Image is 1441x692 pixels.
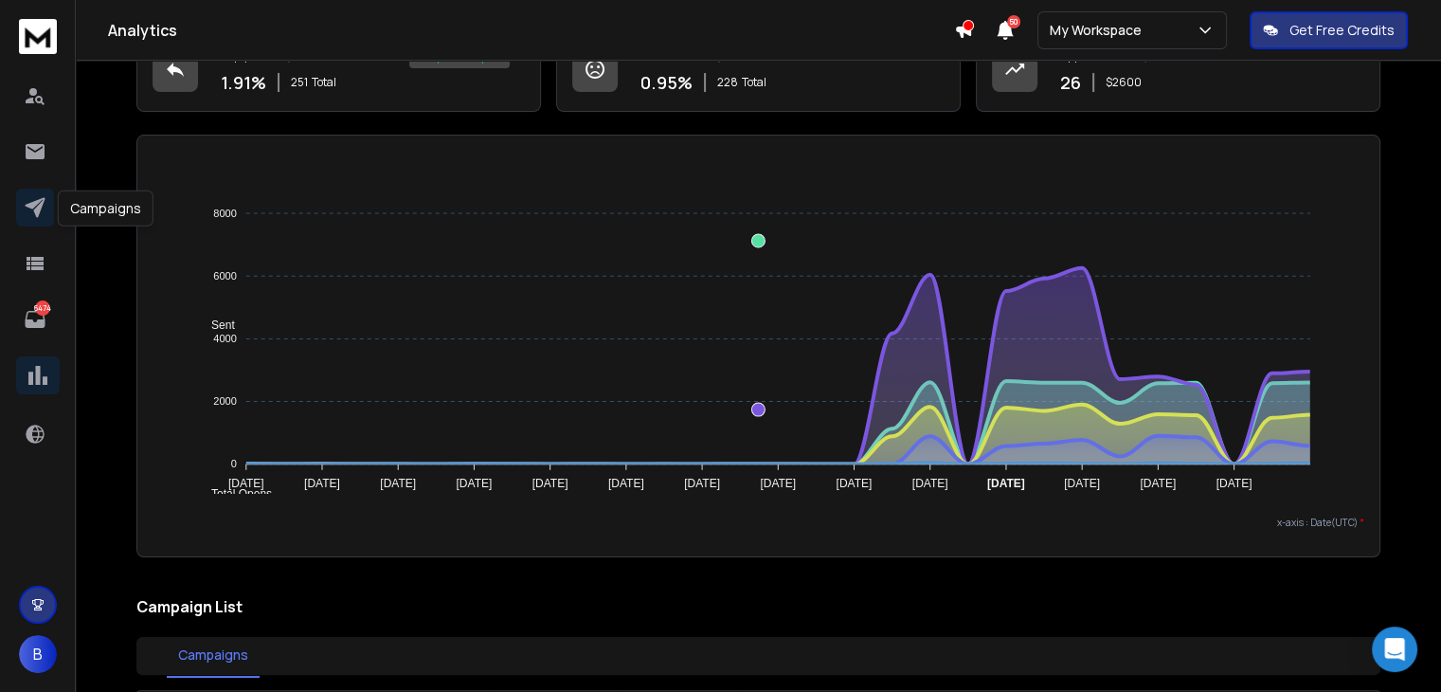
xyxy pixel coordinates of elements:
[312,75,336,90] span: Total
[1216,477,1252,490] tspan: [DATE]
[197,487,272,501] span: Total Opens
[108,19,954,42] h1: Analytics
[231,458,237,469] tspan: 0
[380,477,416,490] tspan: [DATE]
[1106,75,1142,90] p: $ 2600
[1250,11,1408,49] button: Get Free Credits
[213,333,236,344] tspan: 4000
[213,208,236,219] tspan: 8000
[291,75,308,90] span: 251
[1064,477,1100,490] tspan: [DATE]
[221,69,266,96] p: 1.91 %
[16,300,54,338] a: 6474
[1050,21,1149,40] p: My Workspace
[1060,69,1081,96] p: 26
[1007,15,1020,28] span: 50
[213,270,236,282] tspan: 6000
[837,477,873,490] tspan: [DATE]
[457,477,493,490] tspan: [DATE]
[197,319,235,332] span: Sent
[58,191,153,227] div: Campaigns
[136,30,541,112] a: Reply Rate1.91%251Total10% positive replies
[608,477,644,490] tspan: [DATE]
[1372,627,1417,672] div: Open Intercom Messenger
[304,477,340,490] tspan: [DATE]
[532,477,568,490] tspan: [DATE]
[640,69,693,96] p: 0.95 %
[136,595,1380,618] h2: Campaign List
[987,477,1025,490] tspan: [DATE]
[742,75,766,90] span: Total
[167,634,260,678] button: Campaigns
[717,75,738,90] span: 228
[556,30,961,112] a: Bounce Rate0.95%228Total
[213,395,236,407] tspan: 2000
[35,300,50,316] p: 6474
[976,30,1380,112] a: Opportunities26$2600
[19,19,57,54] img: logo
[19,635,57,673] button: B
[912,477,948,490] tspan: [DATE]
[1141,477,1177,490] tspan: [DATE]
[684,477,720,490] tspan: [DATE]
[153,516,1364,530] p: x-axis : Date(UTC)
[228,477,264,490] tspan: [DATE]
[1289,21,1395,40] p: Get Free Credits
[760,477,796,490] tspan: [DATE]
